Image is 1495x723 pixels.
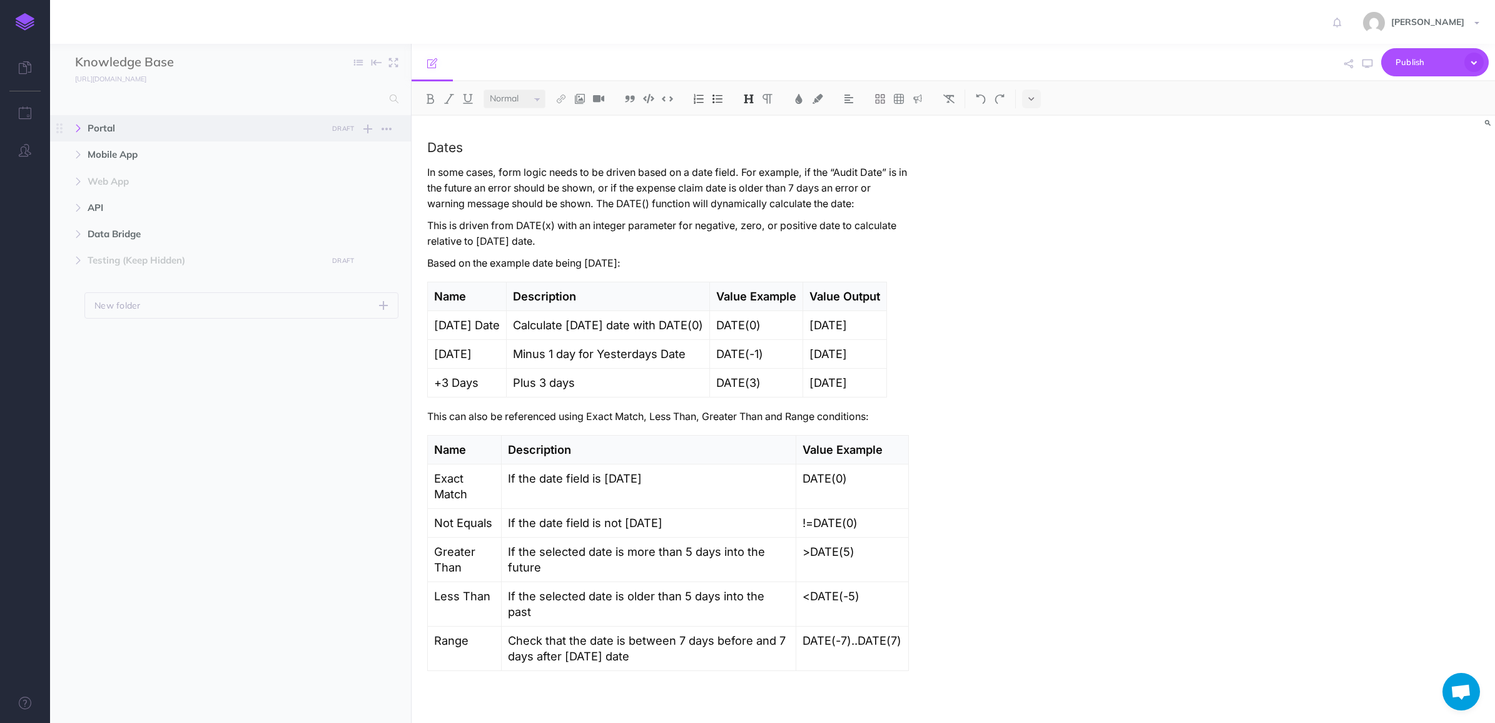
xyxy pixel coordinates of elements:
a: [URL][DOMAIN_NAME] [50,72,159,85]
input: Search [75,88,382,110]
p: Check that the date is between 7 days before and 7 days after [DATE] date [508,633,789,664]
strong: Name [434,289,466,303]
p: +3 Days [434,375,500,391]
p: !=DATE(0) [803,515,901,531]
p: If the selected date is older than 5 days into the past [508,588,789,620]
p: If the date field is not [DATE] [508,515,789,531]
img: Create table button [893,94,905,104]
p: <DATE(-5) [803,588,901,604]
p: [DATE] [434,346,500,362]
p: If the selected date is more than 5 days into the future [508,544,789,575]
p: [DATE] [809,346,880,362]
img: Headings dropdown button [743,94,754,104]
p: In some cases, form logic needs to be driven based on a date field. For example, if the “Audit Da... [427,165,909,212]
img: Paragraph button [762,94,773,104]
img: logo-mark.svg [16,13,34,31]
p: Based on the example date being [DATE]: [427,255,909,271]
button: DRAFT [328,254,359,268]
img: Blockquote button [624,94,636,104]
p: This can also be referenced using Exact Match, Less Than, Greater Than and Range conditions: [427,409,909,424]
img: Alignment dropdown menu button [843,94,854,104]
button: DRAFT [328,121,359,136]
img: Callout dropdown menu button [912,94,923,104]
img: Redo [994,94,1005,104]
span: Testing (Keep Hidden) [88,253,320,268]
img: Link button [555,94,567,104]
img: Italic button [443,94,455,104]
p: Calculate [DATE] date with DATE(0) [513,317,703,333]
strong: Description [508,443,571,456]
img: Add image button [574,94,585,104]
p: Not Equals [434,515,495,531]
img: Clear styles button [943,94,955,104]
p: This is driven from DATE(x) with an integer parameter for negative, zero, or positive date to cal... [427,218,909,249]
p: Minus 1 day for Yesterdays Date [513,346,703,362]
button: New folder [84,292,398,319]
p: DATE(0) [803,471,901,486]
img: Undo [975,94,986,104]
small: [URL][DOMAIN_NAME] [75,74,146,83]
p: DATE(-1) [716,346,796,362]
strong: Value Example [803,443,883,456]
strong: Description [513,289,576,303]
span: Data Bridge [88,227,320,242]
img: de744a1c6085761c972ea050a2b8d70b.jpg [1363,12,1385,34]
img: Underline button [462,94,474,104]
p: DATE(0) [716,317,796,333]
button: Publish [1381,48,1489,76]
h3: Dates [427,140,909,155]
p: Greater Than [434,544,495,575]
p: [DATE] Date [434,317,500,333]
small: DRAFT [332,125,354,133]
span: Web App [88,174,320,189]
strong: Value Output [809,289,880,303]
img: Text color button [793,94,804,104]
p: New folder [94,299,141,312]
p: If the date field is [DATE] [508,471,789,486]
span: Publish [1396,53,1458,72]
span: Mobile App [88,147,320,162]
p: Exact Match [434,471,495,502]
img: Add video button [593,94,604,104]
p: DATE(-7)..DATE(7) [803,633,901,649]
small: DRAFT [332,257,354,265]
strong: Value Example [716,289,796,303]
p: Range [434,633,495,649]
img: Text background color button [812,94,823,104]
span: Portal [88,121,320,136]
img: Unordered list button [712,94,723,104]
a: Open chat [1442,673,1480,710]
p: >DATE(5) [803,544,901,560]
strong: Name [434,443,466,456]
span: [PERSON_NAME] [1385,16,1471,28]
p: [DATE] [809,375,880,391]
input: Documentation Name [75,53,222,72]
img: Inline code button [662,94,673,103]
img: Bold button [425,94,436,104]
p: [DATE] [809,317,880,333]
p: DATE(3) [716,375,796,391]
span: API [88,200,320,215]
img: Ordered list button [693,94,704,104]
p: Less Than [434,588,495,604]
img: Code block button [643,94,654,103]
p: Plus 3 days [513,375,703,391]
